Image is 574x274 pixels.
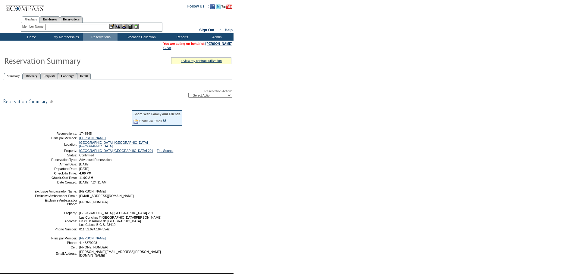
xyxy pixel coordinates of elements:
td: Principal Member: [34,236,77,240]
span: Advanced Reservation [79,158,111,162]
td: Phone Number: [34,227,77,231]
td: Home [14,33,48,41]
td: Reservation #: [34,132,77,135]
span: 1748545 [79,132,92,135]
td: Arrival Date: [34,162,77,166]
a: [PERSON_NAME] [79,136,106,140]
td: Phone: [34,241,77,245]
img: Subscribe to our YouTube Channel [221,5,232,9]
span: Las Conchas # [GEOGRAPHIC_DATA][PERSON_NAME] En el Desarrollo de [GEOGRAPHIC_DATA] Los Cabos, B.C... [79,216,162,226]
a: [GEOGRAPHIC_DATA] [GEOGRAPHIC_DATA] 201 [79,149,153,152]
div: Reservation Action: [3,89,232,98]
div: Share With Family and Friends [133,112,180,116]
img: View [115,24,121,29]
span: 4145879008 [79,241,97,245]
td: Exclusive Ambassador Email: [34,194,77,198]
a: Reservations [60,16,83,23]
td: Date Created: [34,180,77,184]
td: Email Address: [34,250,77,257]
td: Cell: [34,245,77,249]
a: Clear [163,46,171,50]
img: Become our fan on Facebook [210,4,215,9]
td: Property: [34,211,77,215]
a: [GEOGRAPHIC_DATA], [GEOGRAPHIC_DATA] - [GEOGRAPHIC_DATA] [79,141,150,148]
td: Vacation Collection [118,33,164,41]
td: Address: [34,216,77,226]
a: Concierge [58,73,77,79]
a: Share via Email [139,119,162,123]
span: :: [218,28,221,32]
span: [EMAIL_ADDRESS][DOMAIN_NAME] [79,194,134,198]
a: Itinerary [23,73,40,79]
td: Principal Member: [34,136,77,140]
span: 4:00 PM [79,171,91,175]
img: Reservations [127,24,133,29]
td: Reservations [83,33,118,41]
img: Impersonate [121,24,127,29]
img: b_calculator.gif [133,24,139,29]
a: Help [225,28,233,32]
img: Reservaton Summary [4,54,124,66]
a: » view my contract utilization [181,59,222,63]
a: Detail [77,73,91,79]
span: [GEOGRAPHIC_DATA] [GEOGRAPHIC_DATA] 201 [79,211,153,215]
td: Admin [199,33,234,41]
span: [PHONE_NUMBER] [79,245,108,249]
td: My Memberships [48,33,83,41]
a: Members [22,16,40,23]
td: Departure Date: [34,167,77,171]
a: Summary [4,73,23,79]
td: Follow Us :: [187,4,209,11]
td: Status: [34,153,77,157]
a: Subscribe to our YouTube Channel [221,6,232,10]
img: subTtlResSummary.gif [3,98,184,105]
a: Sign Out [199,28,214,32]
a: The Source [157,149,173,152]
span: [PERSON_NAME][EMAIL_ADDRESS][PERSON_NAME][DOMAIN_NAME] [79,250,161,257]
td: Property: [34,149,77,152]
td: Exclusive Ambassador Phone: [34,199,77,206]
a: Requests [40,73,58,79]
strong: Check-Out Time: [52,176,77,180]
span: [PERSON_NAME] [79,189,106,193]
input: What is this? [163,119,166,122]
span: [DATE] 7:24:11 AM [79,180,106,184]
td: Reports [164,33,199,41]
div: Member Name: [22,24,45,29]
span: Confirmed [79,153,94,157]
a: Become our fan on Facebook [210,6,215,10]
a: Residences [40,16,60,23]
img: Follow us on Twitter [216,4,221,9]
a: [PERSON_NAME] [205,42,232,45]
span: 011.52.624.104.3542 [79,227,110,231]
a: [PERSON_NAME] [79,236,106,240]
span: [DATE] [79,167,89,171]
a: Follow us on Twitter [216,6,221,10]
span: [PHONE_NUMBER] [79,200,108,204]
span: You are acting on behalf of: [163,42,232,45]
strong: Check-In Time: [54,171,77,175]
span: 11:00 AM [79,176,93,180]
td: Location: [34,141,77,148]
td: Exclusive Ambassador Name: [34,189,77,193]
img: b_edit.gif [109,24,114,29]
span: [DATE] [79,162,89,166]
td: Reservation Type: [34,158,77,162]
